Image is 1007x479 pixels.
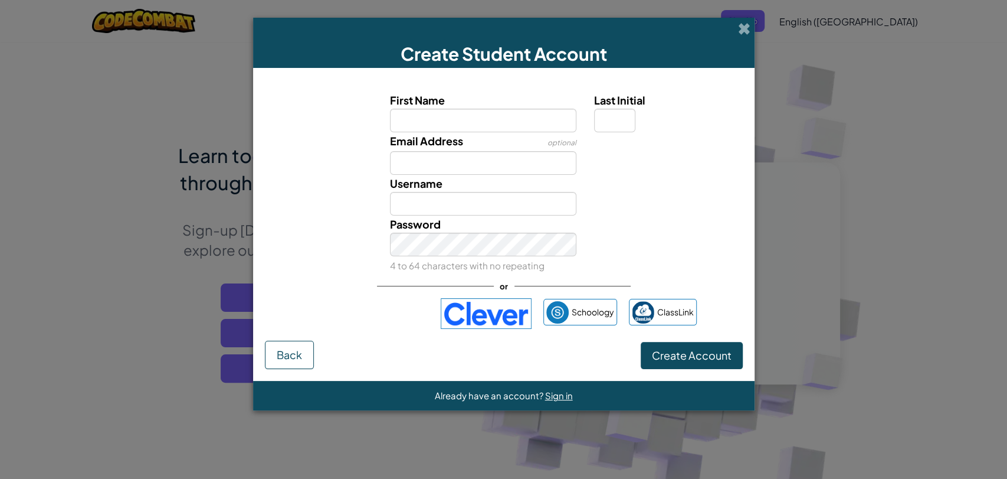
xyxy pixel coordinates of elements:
span: optional [547,138,576,147]
span: Last Initial [594,93,645,107]
span: Password [390,217,441,231]
span: Already have an account? [435,390,545,401]
small: 4 to 64 characters with no repeating [390,260,544,271]
button: Create Account [641,342,743,369]
span: ClassLink [657,304,694,321]
img: classlink-logo-small.png [632,301,654,324]
span: Schoology [572,304,614,321]
span: Back [277,348,302,361]
span: Create Account [652,348,732,362]
iframe: Sign in with Google Button [305,301,435,327]
img: schoology.png [546,301,569,324]
span: Username [390,177,442,190]
span: or [494,278,514,295]
span: Email Address [390,134,463,148]
img: clever-logo-blue.png [441,298,532,329]
span: First Name [390,93,445,107]
a: Sign in [545,390,573,401]
span: Create Student Account [401,43,607,65]
button: Back [265,341,314,369]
